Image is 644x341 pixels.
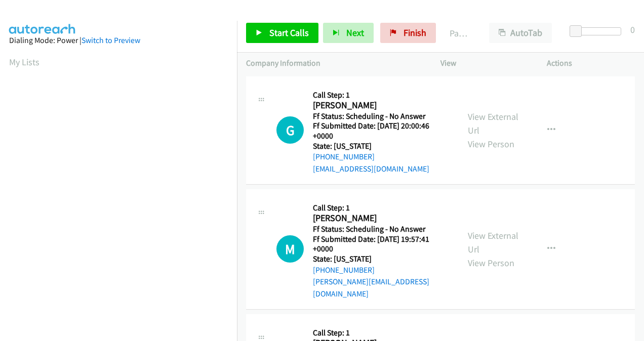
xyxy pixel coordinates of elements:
span: Finish [404,27,426,38]
a: View External Url [468,230,518,255]
span: Start Calls [269,27,309,38]
button: AutoTab [489,23,552,43]
a: [PHONE_NUMBER] [313,265,375,275]
h2: [PERSON_NAME] [313,212,446,224]
div: Dialing Mode: Power | [9,34,228,47]
p: Actions [547,57,635,69]
a: [EMAIL_ADDRESS][DOMAIN_NAME] [313,164,429,174]
div: The call is yet to be attempted [276,235,304,263]
a: My Lists [9,56,39,68]
h5: Ff Submitted Date: [DATE] 20:00:46 +0000 [313,121,450,141]
a: [PHONE_NUMBER] [313,152,375,161]
h5: Call Step: 1 [313,328,450,338]
a: Start Calls [246,23,318,43]
p: Paused [450,26,471,40]
h5: Call Step: 1 [313,203,450,213]
a: View External Url [468,111,518,136]
a: View Person [468,257,514,269]
div: The call is yet to be attempted [276,116,304,144]
h5: State: [US_STATE] [313,254,450,264]
div: 0 [630,23,635,36]
h5: Call Step: 1 [313,90,450,100]
h1: M [276,235,304,263]
a: [PERSON_NAME][EMAIL_ADDRESS][DOMAIN_NAME] [313,277,429,299]
h2: [PERSON_NAME] [313,100,446,111]
h5: Ff Status: Scheduling - No Answer [313,111,450,121]
h5: Ff Submitted Date: [DATE] 19:57:41 +0000 [313,234,450,254]
div: Delay between calls (in seconds) [575,27,621,35]
h1: G [276,116,304,144]
a: Switch to Preview [82,35,140,45]
h5: State: [US_STATE] [313,141,450,151]
p: View [440,57,529,69]
h5: Ff Status: Scheduling - No Answer [313,224,450,234]
p: Company Information [246,57,422,69]
button: Next [323,23,374,43]
a: Finish [380,23,436,43]
span: Next [346,27,364,38]
a: View Person [468,138,514,150]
